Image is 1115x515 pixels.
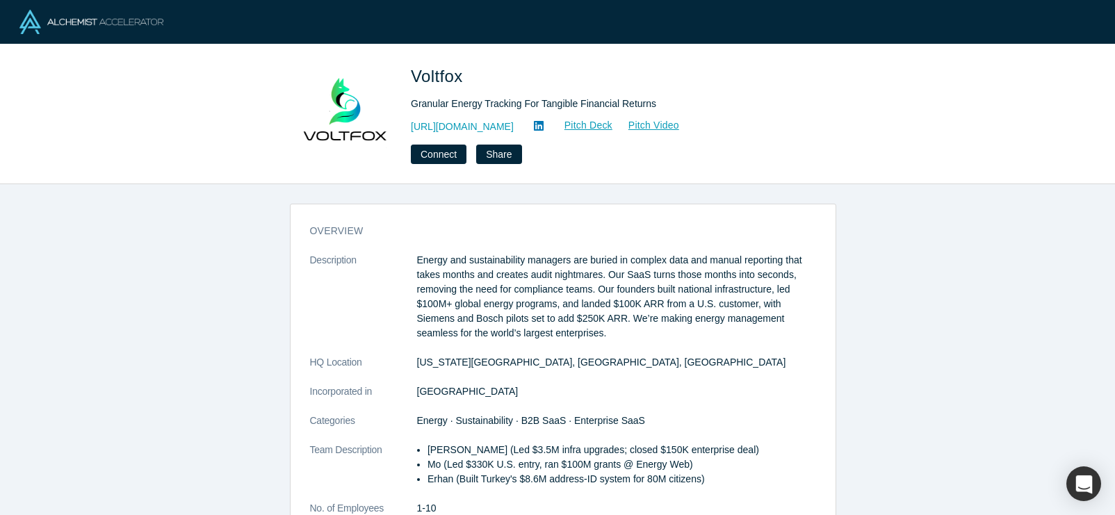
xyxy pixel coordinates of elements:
button: Connect [411,145,466,164]
img: Alchemist Logo [19,10,163,34]
a: Pitch Deck [549,117,613,133]
p: Mo (Led $330K U.S. entry, ran $100M grants @ Energy Web) [428,457,816,472]
dt: HQ Location [310,355,417,384]
dd: [US_STATE][GEOGRAPHIC_DATA], [GEOGRAPHIC_DATA], [GEOGRAPHIC_DATA] [417,355,816,370]
span: Voltfox [411,67,468,85]
dt: Team Description [310,443,417,501]
a: [URL][DOMAIN_NAME] [411,120,514,134]
dt: Categories [310,414,417,443]
a: Pitch Video [613,117,680,133]
h3: overview [310,224,797,238]
p: [PERSON_NAME] (Led $3.5M infra upgrades; closed $150K enterprise deal) [428,443,816,457]
div: Granular Energy Tracking For Tangible Financial Returns [411,97,800,111]
dt: Incorporated in [310,384,417,414]
dt: Description [310,253,417,355]
button: Share [476,145,521,164]
span: Energy · Sustainability · B2B SaaS · Enterprise SaaS [417,415,645,426]
dd: [GEOGRAPHIC_DATA] [417,384,816,399]
p: Energy and sustainability managers are buried in complex data and manual reporting that takes mon... [417,253,816,341]
img: Voltfox's Logo [294,64,391,161]
p: Erhan (Built Turkey's $8.6M address-ID system for 80M citizens) [428,472,816,487]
